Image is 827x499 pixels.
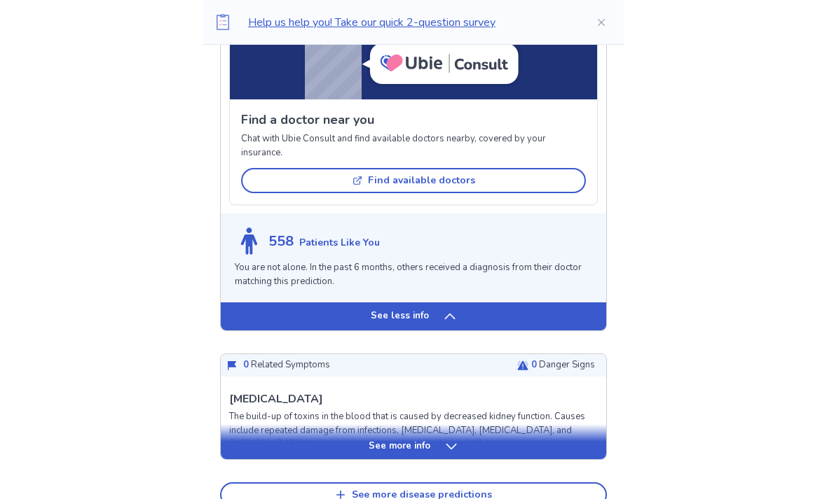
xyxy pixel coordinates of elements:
[235,261,592,288] p: You are not alone. In the past 6 months, others received a diagnosis from their doctor matching t...
[371,309,429,323] p: See less info
[369,440,430,454] p: See more info
[243,358,249,371] span: 0
[531,358,537,371] span: 0
[241,111,586,129] p: Find a doctor near you
[299,235,380,250] p: Patients Like You
[229,391,323,407] p: [MEDICAL_DATA]
[268,231,294,252] p: 558
[531,358,595,372] p: Danger Signs
[248,14,573,31] p: Help us help you! Take our quick 2-question survey
[362,28,523,99] img: Ubie Consult
[243,358,330,372] p: Related Symptoms
[241,132,586,160] p: Chat with Ubie Consult and find available doctors nearby, covered by your insurance.
[241,162,586,193] a: Find available doctors
[241,168,586,193] button: Find available doctors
